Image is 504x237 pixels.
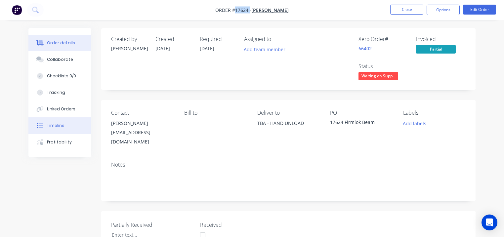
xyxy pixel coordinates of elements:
[358,36,408,42] div: Xero Order #
[257,119,320,128] div: TBA - HAND UNLOAD
[28,84,91,101] button: Tracking
[200,221,283,229] label: Received
[155,45,170,52] span: [DATE]
[200,36,236,42] div: Required
[111,119,174,128] div: [PERSON_NAME]
[111,128,174,146] div: [EMAIL_ADDRESS][DOMAIN_NAME]
[399,119,430,128] button: Add labels
[463,5,496,15] button: Edit Order
[111,36,147,42] div: Created by
[47,90,65,96] div: Tracking
[416,36,466,42] div: Invoiced
[427,5,460,15] button: Options
[240,45,289,54] button: Add team member
[200,45,214,52] span: [DATE]
[47,106,75,112] div: Linked Orders
[111,162,466,168] div: Notes
[28,35,91,51] button: Order details
[47,123,64,129] div: Timeline
[257,110,320,116] div: Deliver to
[28,134,91,150] button: Profitability
[28,68,91,84] button: Checklists 0/0
[257,119,320,140] div: TBA - HAND UNLOAD
[358,45,372,52] a: 66402
[111,119,174,146] div: [PERSON_NAME][EMAIL_ADDRESS][DOMAIN_NAME]
[28,101,91,117] button: Linked Orders
[47,139,72,145] div: Profitability
[111,45,147,52] div: [PERSON_NAME]
[184,110,247,116] div: Bill to
[251,7,289,13] a: [PERSON_NAME]
[416,45,456,53] span: Partial
[358,63,408,69] div: Status
[47,57,73,62] div: Collaborate
[111,221,194,229] label: Partially Received
[358,72,398,80] span: Waiting on Supp...
[215,7,251,13] span: Order #17624 -
[47,73,76,79] div: Checklists 0/0
[482,215,497,230] div: Open Intercom Messenger
[12,5,22,15] img: Factory
[155,36,192,42] div: Created
[330,110,393,116] div: PO
[244,36,310,42] div: Assigned to
[47,40,75,46] div: Order details
[358,72,398,82] button: Waiting on Supp...
[244,45,289,54] button: Add team member
[390,5,423,15] button: Close
[111,110,174,116] div: Contact
[28,117,91,134] button: Timeline
[28,51,91,68] button: Collaborate
[330,119,393,128] div: 17624 Firmlok Beam
[403,110,466,116] div: Labels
